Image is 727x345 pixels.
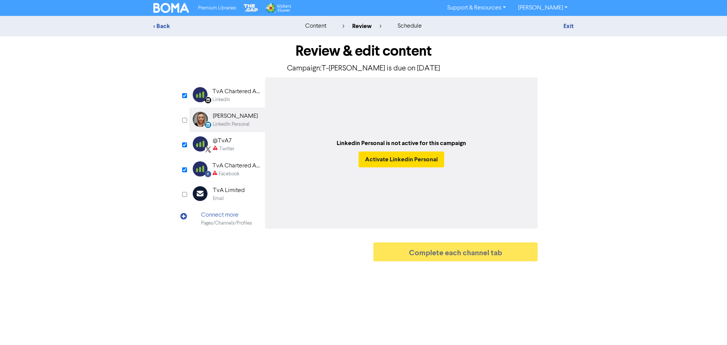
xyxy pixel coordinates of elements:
[193,161,207,176] img: Facebook
[342,22,382,31] div: review
[441,2,512,14] a: Support & Resources
[305,22,326,31] div: content
[189,182,265,206] div: TvA LimitedEmail
[213,195,224,202] div: Email
[153,22,286,31] div: < Back
[213,121,250,128] div: LinkedIn Personal
[189,157,265,182] div: Facebook TvA Chartered Accountants and Business AdvisorsFacebook
[219,170,239,178] div: Facebook
[193,136,208,151] img: Twitter
[213,136,234,145] div: @TvA7
[189,83,265,108] div: Linkedin TvA Chartered Accountants and Business AdvisorsLinkedIn
[189,63,538,74] p: Campaign: T-[PERSON_NAME] is due on [DATE]
[212,87,261,96] div: TvA Chartered Accountants and Business Advisors
[213,112,258,121] div: [PERSON_NAME]
[689,309,727,345] iframe: Chat Widget
[373,242,538,261] button: Complete each channel tab
[359,151,444,167] button: Activate Linkedin Personal
[213,186,245,195] div: TvA Limited
[512,2,574,14] a: [PERSON_NAME]
[212,96,230,103] div: LinkedIn
[337,139,466,148] div: Linkedin Personal is not active for this campaign
[189,42,538,60] h1: Review & edit content
[198,6,237,11] span: Premium Libraries:
[265,3,291,13] img: Wolters Kluwer
[201,220,252,227] div: Pages/Channels/Profiles
[243,3,259,13] img: The Gap
[189,206,265,231] div: Connect morePages/Channels/Profiles
[212,161,261,170] div: TvA Chartered Accountants and Business Advisors
[193,112,208,127] img: LinkedinPersonal
[153,3,189,13] img: BOMA Logo
[189,108,265,132] div: LinkedinPersonal [PERSON_NAME]LinkedIn Personal
[398,22,422,31] div: schedule
[193,87,207,102] img: Linkedin
[201,211,252,220] div: Connect more
[563,22,574,30] a: Exit
[219,145,234,153] div: Twitter
[189,132,265,157] div: Twitter@TvA7Twitter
